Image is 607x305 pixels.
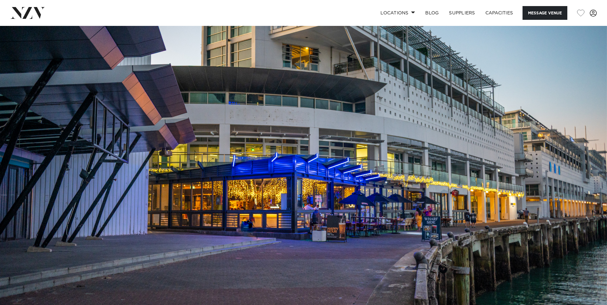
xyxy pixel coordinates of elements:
[420,6,444,20] a: BLOG
[10,7,45,19] img: nzv-logo.png
[375,6,420,20] a: Locations
[523,6,567,20] button: Message Venue
[444,6,480,20] a: SUPPLIERS
[480,6,518,20] a: Capacities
